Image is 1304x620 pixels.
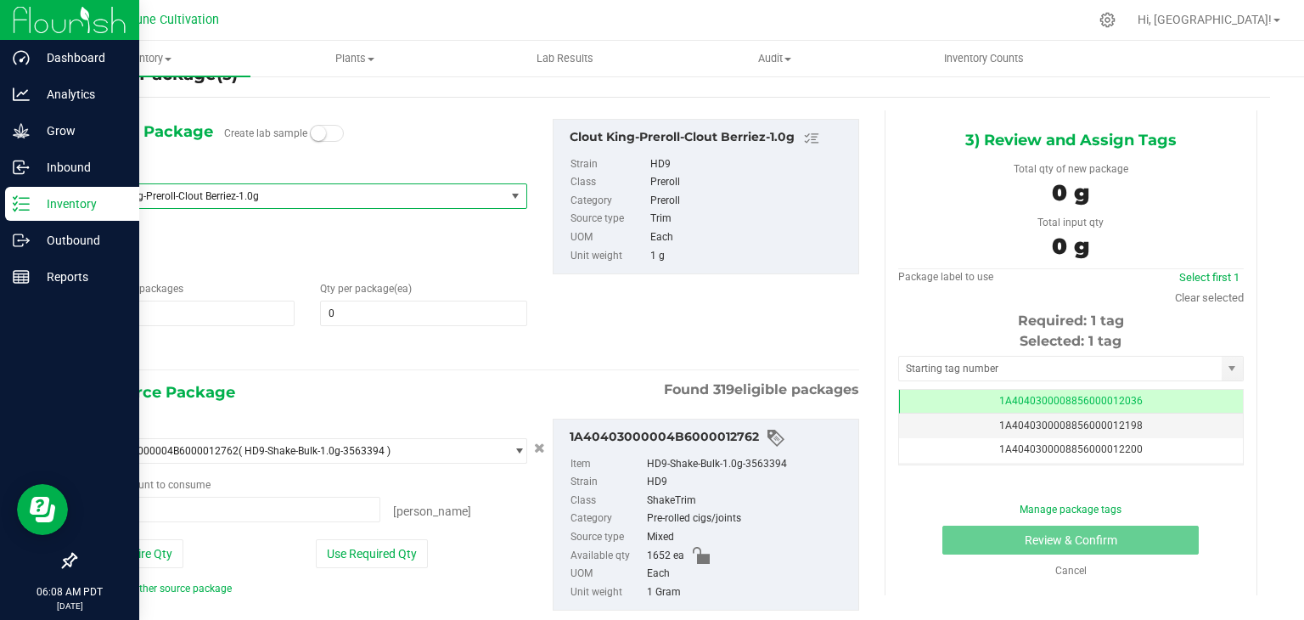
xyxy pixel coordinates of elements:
[664,380,859,400] span: Found eligible packages
[899,357,1222,380] input: Starting tag number
[1138,13,1272,26] span: Hi, [GEOGRAPHIC_DATA]!
[30,194,132,214] p: Inventory
[393,504,471,518] span: [PERSON_NAME]
[95,190,482,202] span: Clout King-Preroll-Clout Berriez-1.0g
[898,271,993,283] span: Package label to use
[13,232,30,249] inline-svg: Outbound
[1037,217,1104,228] span: Total input qty
[1055,565,1087,577] a: Cancel
[650,192,850,211] div: Preroll
[1052,179,1089,206] span: 0 g
[647,455,850,474] div: HD9-Shake-Bulk-1.0g-3563394
[650,228,850,247] div: Each
[13,195,30,212] inline-svg: Inventory
[87,119,213,144] span: 1) New Package
[127,479,154,491] span: count
[647,510,850,528] div: Pre-rolled cigs/joints
[570,192,647,211] label: Category
[394,283,412,295] span: (ea)
[13,86,30,103] inline-svg: Analytics
[8,584,132,600] p: 06:08 AM PDT
[88,498,379,521] input: 0 ea
[647,492,850,510] div: ShakeTrim
[1052,233,1089,260] span: 0 g
[650,173,850,192] div: Preroll
[650,210,850,228] div: Trim
[504,184,526,208] span: select
[570,228,647,247] label: UOM
[880,41,1089,76] a: Inventory Counts
[13,159,30,176] inline-svg: Inbound
[570,583,644,602] label: Unit weight
[316,539,428,568] button: Use Required Qty
[95,445,239,457] span: 1A40403000004B6000012762
[670,41,880,76] a: Audit
[320,283,412,295] span: Qty per package
[647,473,850,492] div: HD9
[8,600,132,612] p: [DATE]
[671,51,879,66] span: Audit
[570,247,647,266] label: Unit weight
[87,479,211,491] span: Package to consume
[942,526,1199,555] button: Review & Confirm
[713,381,734,397] span: 319
[1097,12,1118,28] div: Manage settings
[650,155,850,174] div: HD9
[41,51,250,66] span: Inventory
[128,13,219,27] span: Dune Cultivation
[88,302,294,325] input: 1
[30,267,132,287] p: Reports
[999,395,1143,407] span: 1A4040300008856000012036
[570,547,644,566] label: Available qty
[921,51,1047,66] span: Inventory Counts
[647,547,684,566] span: 1652 ea
[460,41,670,76] a: Lab Results
[30,84,132,104] p: Analytics
[965,127,1177,153] span: 3) Review and Assign Tags
[224,121,307,146] label: Create lab sample
[250,41,460,76] a: Plants
[647,583,850,602] div: 1 Gram
[647,565,850,583] div: Each
[504,439,526,463] span: select
[570,155,647,174] label: Strain
[1020,333,1121,349] span: Selected: 1 tag
[570,210,647,228] label: Source type
[1014,163,1128,175] span: Total qty of new package
[251,51,459,66] span: Plants
[1018,313,1124,329] span: Required: 1 tag
[30,48,132,68] p: Dashboard
[30,121,132,141] p: Grow
[321,302,526,325] input: 0
[87,237,527,262] span: HD9
[87,583,232,595] a: Add another source package
[13,268,30,285] inline-svg: Reports
[570,492,644,510] label: Class
[87,380,235,405] span: 2) Source Package
[1020,504,1121,516] a: Manage package tags
[30,157,132,178] p: Inbound
[999,443,1143,455] span: 1A4040300008856000012200
[650,247,850,266] div: 1 g
[239,445,391,457] span: ( HD9-Shake-Bulk-1.0g-3563394 )
[41,41,250,76] a: Inventory
[570,565,644,583] label: UOM
[529,437,550,461] button: Cancel button
[13,49,30,66] inline-svg: Dashboard
[1175,291,1244,304] a: Clear selected
[647,528,850,547] div: Mixed
[570,528,644,547] label: Source type
[570,455,644,474] label: Item
[570,510,644,528] label: Category
[570,473,644,492] label: Strain
[1179,271,1239,284] a: Select first 1
[570,128,850,149] div: Clout King-Preroll-Clout Berriez-1.0g
[570,173,647,192] label: Class
[999,420,1143,431] span: 1A4040300008856000012198
[514,51,616,66] span: Lab Results
[17,484,68,535] iframe: Resource center
[30,230,132,251] p: Outbound
[13,122,30,139] inline-svg: Grow
[570,428,850,448] div: 1A40403000004B6000012762
[1222,357,1243,380] span: select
